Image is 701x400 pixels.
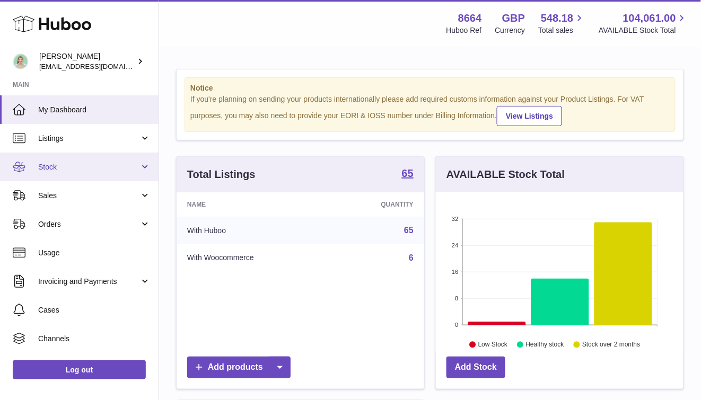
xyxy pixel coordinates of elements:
[478,341,508,348] text: Low Stock
[538,11,585,35] a: 548.18 Total sales
[497,106,562,126] a: View Listings
[190,94,670,126] div: If you're planning on sending your products internationally please add required customs informati...
[13,54,29,69] img: hello@thefacialcuppingexpert.com
[502,11,525,25] strong: GBP
[495,25,525,35] div: Currency
[38,248,151,258] span: Usage
[599,25,688,35] span: AVAILABLE Stock Total
[402,168,414,181] a: 65
[187,357,291,378] a: Add products
[177,192,330,217] th: Name
[13,360,146,379] a: Log out
[409,253,414,262] a: 6
[38,105,151,115] span: My Dashboard
[452,269,458,275] text: 16
[38,334,151,344] span: Channels
[455,295,458,301] text: 8
[177,217,330,244] td: With Huboo
[38,277,139,287] span: Invoicing and Payments
[452,216,458,222] text: 32
[458,11,482,25] strong: 8664
[526,341,565,348] text: Healthy stock
[446,25,482,35] div: Huboo Ref
[38,219,139,229] span: Orders
[330,192,424,217] th: Quantity
[541,11,573,25] span: 548.18
[404,226,414,235] a: 65
[599,11,688,35] a: 104,061.00 AVAILABLE Stock Total
[38,191,139,201] span: Sales
[402,168,414,179] strong: 65
[452,242,458,248] text: 24
[38,134,139,144] span: Listings
[187,167,256,182] h3: Total Listings
[38,305,151,315] span: Cases
[582,341,640,348] text: Stock over 2 months
[190,83,670,93] strong: Notice
[446,357,505,378] a: Add Stock
[38,162,139,172] span: Stock
[446,167,565,182] h3: AVAILABLE Stock Total
[177,244,330,272] td: With Woocommerce
[39,62,156,70] span: [EMAIL_ADDRESS][DOMAIN_NAME]
[39,51,135,72] div: [PERSON_NAME]
[538,25,585,35] span: Total sales
[623,11,676,25] span: 104,061.00
[455,322,458,328] text: 0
